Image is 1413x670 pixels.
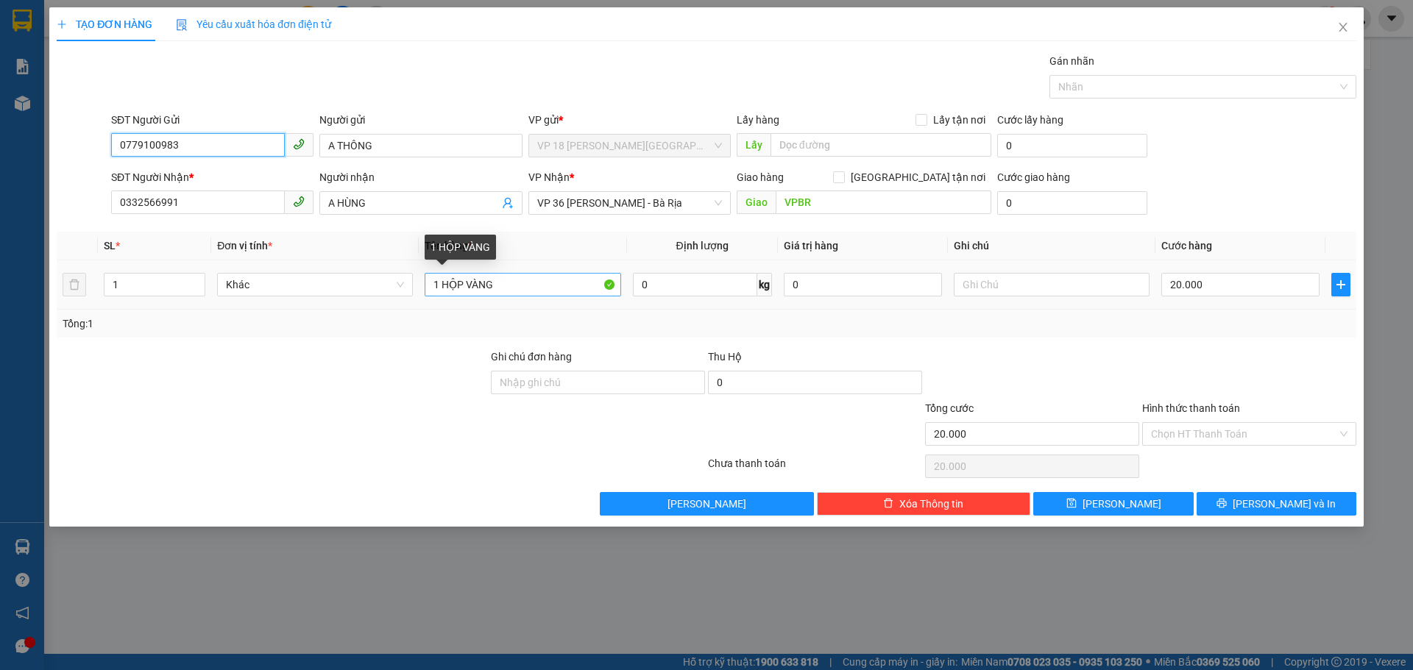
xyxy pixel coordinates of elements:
input: Cước lấy hàng [997,134,1147,157]
span: delete [883,498,893,510]
button: Close [1322,7,1364,49]
span: SL [104,240,116,252]
input: Ghi chú đơn hàng [491,371,705,394]
div: Người gửi [319,112,522,128]
span: Giao [737,190,776,214]
span: Giá trị hàng [784,240,838,252]
button: plus [1331,273,1350,296]
button: delete [63,273,86,296]
span: kg [757,273,772,296]
div: VP gửi [528,112,731,128]
span: Cước hàng [1161,240,1212,252]
span: phone [293,196,305,207]
button: printer[PERSON_NAME] và In [1197,492,1356,516]
span: [PERSON_NAME] [667,496,746,512]
label: Cước giao hàng [997,171,1070,183]
span: plus [57,19,67,29]
span: Lấy [737,133,771,157]
span: Lấy hàng [737,114,779,126]
div: Tổng: 1 [63,316,545,332]
span: Thu Hộ [708,351,742,363]
label: Gán nhãn [1049,55,1094,67]
span: [PERSON_NAME] và In [1233,496,1336,512]
button: [PERSON_NAME] [600,492,814,516]
span: save [1066,498,1077,510]
button: save[PERSON_NAME] [1033,492,1193,516]
span: Giao hàng [737,171,784,183]
span: VP Nhận [528,171,570,183]
input: Ghi Chú [954,273,1150,296]
span: VP 18 Nguyễn Thái Bình - Quận 1 [537,135,722,157]
div: Chưa thanh toán [706,455,924,481]
input: VD: Bàn, Ghế [425,273,620,296]
span: close [1337,21,1349,33]
input: Dọc đường [771,133,991,157]
span: user-add [502,197,514,209]
span: phone [293,138,305,150]
span: Lấy tận nơi [927,112,991,128]
span: Yêu cầu xuất hóa đơn điện tử [176,18,331,30]
span: [PERSON_NAME] [1083,496,1161,512]
span: printer [1217,498,1227,510]
span: plus [1332,279,1350,291]
input: 0 [784,273,942,296]
button: deleteXóa Thông tin [817,492,1031,516]
img: icon [176,19,188,31]
span: Khác [226,274,404,296]
span: Tổng cước [925,402,974,414]
input: Cước giao hàng [997,191,1147,215]
span: [GEOGRAPHIC_DATA] tận nơi [845,169,991,185]
div: SĐT Người Nhận [111,169,314,185]
label: Hình thức thanh toán [1142,402,1240,414]
span: Xóa Thông tin [899,496,963,512]
span: Định lượng [676,240,729,252]
label: Ghi chú đơn hàng [491,351,572,363]
label: Cước lấy hàng [997,114,1063,126]
th: Ghi chú [948,232,1155,260]
span: Đơn vị tính [217,240,272,252]
div: Người nhận [319,169,522,185]
span: TẠO ĐƠN HÀNG [57,18,152,30]
input: Dọc đường [776,190,991,214]
div: 1 HỘP VÀNG [425,235,496,260]
span: VP 36 Lê Thành Duy - Bà Rịa [537,192,722,214]
div: SĐT Người Gửi [111,112,314,128]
